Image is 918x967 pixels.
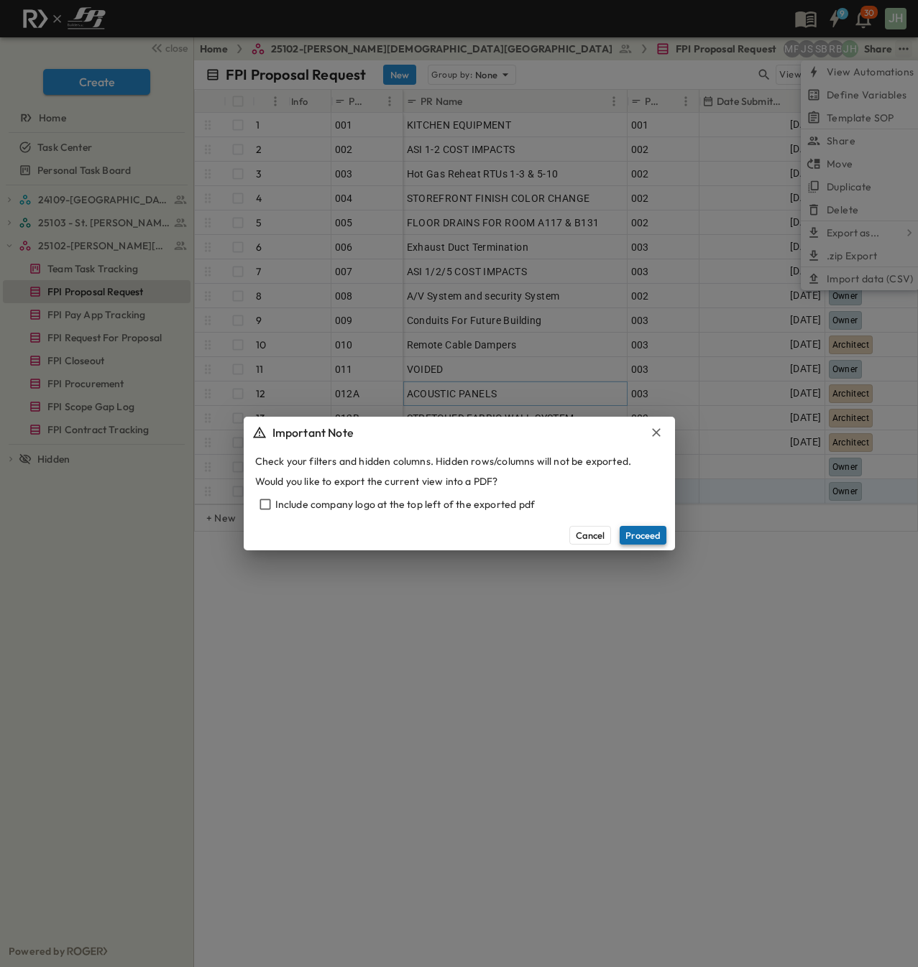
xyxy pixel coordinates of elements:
[255,474,498,489] p: Would you like to export the current view into a PDF?
[255,494,664,514] div: Include company logo at the top left of the exported pdf
[620,526,666,545] button: Proceed
[569,526,611,545] button: Cancel
[272,424,354,441] h5: Important Note
[255,454,632,468] p: Check your filters and hidden columns. Hidden rows/columns will not be exported.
